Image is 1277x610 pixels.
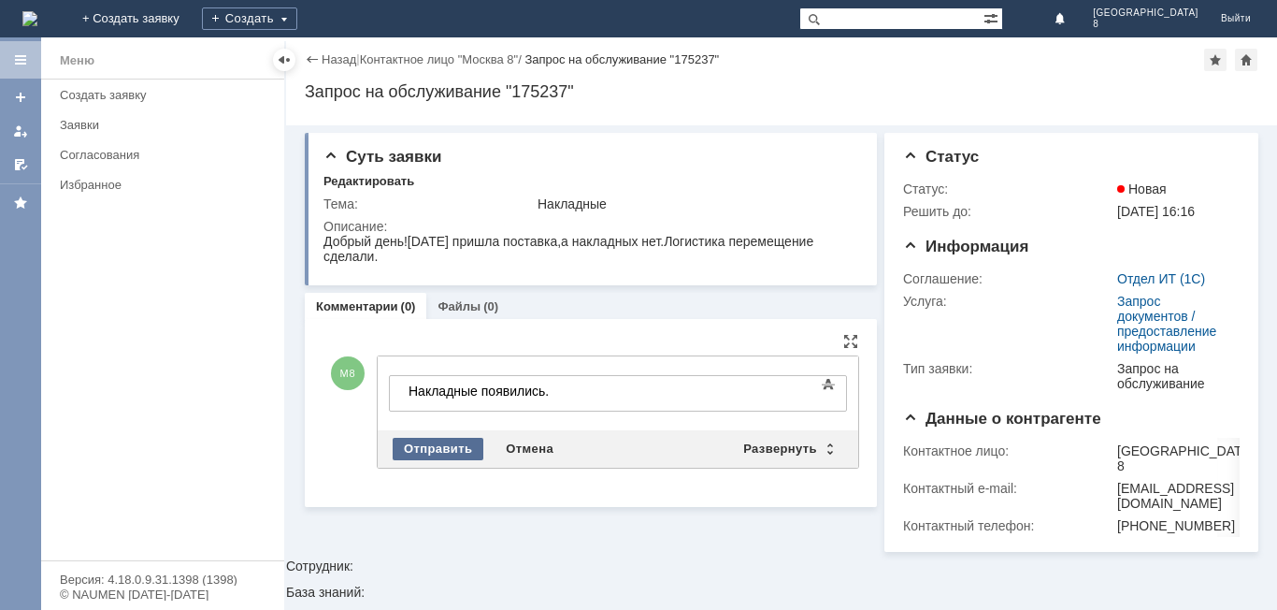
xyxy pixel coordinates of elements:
[1117,361,1232,391] div: Запрос на обслуживание
[286,586,1277,599] div: База знаний:
[843,334,858,349] div: На всю страницу
[983,8,1002,26] span: Расширенный поиск
[1117,518,1254,533] div: [PHONE_NUMBER]
[817,373,839,396] span: Показать панель инструментов
[903,410,1101,428] span: Данные о контрагенте
[60,50,94,72] div: Меню
[1117,271,1205,286] a: Отдел ИТ (1С)
[903,182,1113,196] div: Статус:
[1117,182,1167,196] span: Новая
[1093,7,1198,19] span: [GEOGRAPHIC_DATA]
[286,125,1277,573] div: Сотрудник:
[60,574,265,586] div: Версия: 4.18.0.9.31.1398 (1398)
[1117,204,1195,219] span: [DATE] 16:16
[903,148,979,166] span: Статус
[322,52,356,66] a: Назад
[356,51,359,65] div: |
[331,356,365,390] span: М8
[1093,19,1198,30] span: 8
[52,80,280,109] a: Создать заявку
[1117,294,1216,354] a: Запрос документов / предоставление информации
[903,271,1113,286] div: Соглашение:
[1117,443,1254,473] div: [GEOGRAPHIC_DATA] 8
[6,82,36,112] a: Создать заявку
[60,118,273,132] div: Заявки
[52,110,280,139] a: Заявки
[360,52,525,66] div: /
[323,219,856,234] div: Описание:
[305,82,1258,101] div: Запрос на обслуживание "175237"
[903,361,1113,376] div: Тип заявки:
[60,178,252,192] div: Избранное
[903,481,1113,496] div: Контактный e-mail:
[903,518,1113,533] div: Контактный телефон:
[22,11,37,26] a: Перейти на домашнюю страницу
[1204,49,1227,71] div: Добавить в избранное
[323,148,441,166] span: Суть заявки
[60,148,273,162] div: Согласования
[60,88,273,102] div: Создать заявку
[60,588,265,601] div: © NAUMEN [DATE]-[DATE]
[903,238,1028,255] span: Информация
[202,7,297,30] div: Создать
[483,299,498,313] div: (0)
[316,299,398,313] a: Комментарии
[538,196,853,211] div: Накладные
[360,52,519,66] a: Контактное лицо "Москва 8"
[6,116,36,146] a: Мои заявки
[52,140,280,169] a: Согласования
[1235,49,1257,71] div: Сделать домашней страницей
[7,7,273,22] div: Накладные появились.
[401,299,416,313] div: (0)
[524,52,719,66] div: Запрос на обслуживание "175237"
[1117,481,1254,511] div: [EMAIL_ADDRESS][DOMAIN_NAME]
[6,150,36,180] a: Мои согласования
[273,49,295,71] div: Скрыть меню
[22,11,37,26] img: logo
[903,294,1113,309] div: Услуга:
[323,174,414,189] div: Редактировать
[438,299,481,313] a: Файлы
[903,204,1113,219] div: Решить до:
[323,196,534,211] div: Тема:
[903,443,1113,458] div: Контактное лицо:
